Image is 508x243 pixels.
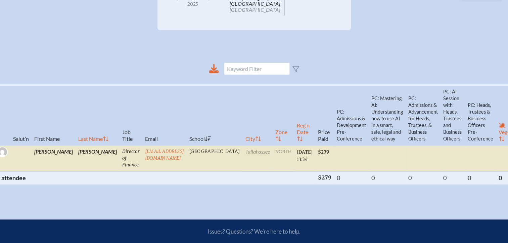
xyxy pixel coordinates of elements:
span: 2025 [168,2,218,7]
th: Salut’n [10,85,32,145]
th: PC: Mastering AI: Understanding how to use AI in a smart, safe, legal and ethical way [369,85,406,145]
span: [DATE] 13:34 [297,149,313,162]
td: Tallahassee [243,145,273,171]
th: Zone [273,85,294,145]
th: Job Title [120,85,142,145]
th: PC: Admissions & Advancement for Heads, Trustees, & Business Officers [406,85,441,145]
td: Director of Finance [120,145,142,171]
th: City [243,85,273,145]
th: Last Name [76,85,120,145]
div: Download to CSV [209,64,219,74]
th: 0 [334,171,369,184]
th: 0 [369,171,406,184]
th: Reg’n Date [294,85,315,145]
th: First Name [32,85,76,145]
td: north [273,145,294,171]
td: [GEOGRAPHIC_DATA] [187,145,243,171]
th: PC: Admissions & Development Pre-Conference [334,85,369,145]
th: 0 [441,171,465,184]
span: $279 [318,149,329,155]
td: [PERSON_NAME] [32,145,76,171]
th: Price Paid [315,85,334,145]
span: [GEOGRAPHIC_DATA] [230,6,280,13]
th: Email [142,85,187,145]
p: Issues? Questions? We’re here to help. [136,228,372,235]
input: Keyword Filter [224,63,290,75]
th: 0 [465,171,496,184]
th: 0 [406,171,441,184]
th: $279 [315,171,334,184]
a: [EMAIL_ADDRESS][DOMAIN_NAME] [145,149,184,161]
th: PC: Heads, Trustees & Business Officers Pre-Conference [465,85,496,145]
td: [PERSON_NAME] [76,145,120,171]
th: PC: AI Session with Heads, Trustees, and Business Officers [441,85,465,145]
